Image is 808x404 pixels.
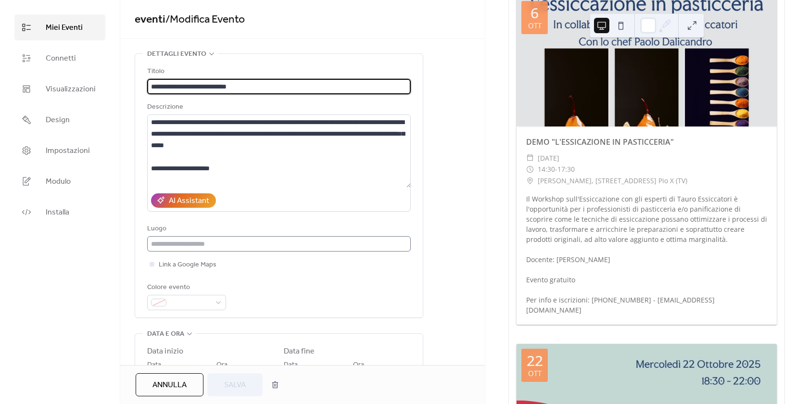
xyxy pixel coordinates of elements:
[528,22,542,29] div: ott
[147,49,206,60] span: Dettagli evento
[527,353,543,368] div: 22
[14,168,105,194] a: Modulo
[135,9,165,30] a: eventi
[526,152,534,164] div: ​
[46,22,83,34] span: Miei Eventi
[526,175,534,187] div: ​
[152,379,187,391] span: Annulla
[46,176,71,188] span: Modulo
[538,152,559,164] span: [DATE]
[557,164,575,175] span: 17:30
[136,373,203,396] button: Annulla
[14,138,105,164] a: Impostazioni
[528,370,542,377] div: ott
[169,195,209,207] div: AI Assistant
[14,76,105,102] a: Visualizzazioni
[147,101,409,113] div: Descrizione
[14,45,105,71] a: Connetti
[14,14,105,40] a: Miei Eventi
[147,328,184,340] span: Data e ora
[284,359,298,371] span: Data
[159,259,216,271] span: Link a Google Maps
[46,114,70,126] span: Design
[216,359,227,371] span: Ora
[46,207,69,218] span: Installa
[538,164,555,175] span: 14:30
[353,359,364,371] span: Ora
[147,359,161,371] span: Data
[165,9,245,30] span: / Modifica Evento
[147,282,224,293] div: Colore evento
[526,164,534,175] div: ​
[517,194,777,315] div: Il Workshop sull'Essiccazione con gli esperti di Tauro Essiccatori è l'opportunità per i professi...
[555,164,557,175] span: -
[284,346,315,357] div: Data fine
[151,193,216,208] button: AI Assistant
[14,107,105,133] a: Design
[517,136,777,148] div: DEMO "L'ESSICAZIONE IN PASTICCERIA"
[46,84,96,95] span: Visualizzazioni
[147,346,183,357] div: Data inizio
[530,6,539,20] div: 6
[147,223,409,235] div: Luogo
[46,53,76,64] span: Connetti
[538,175,687,187] span: [PERSON_NAME], [STREET_ADDRESS] Pio X (TV)
[147,66,409,77] div: Titolo
[14,199,105,225] a: Installa
[46,145,90,157] span: Impostazioni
